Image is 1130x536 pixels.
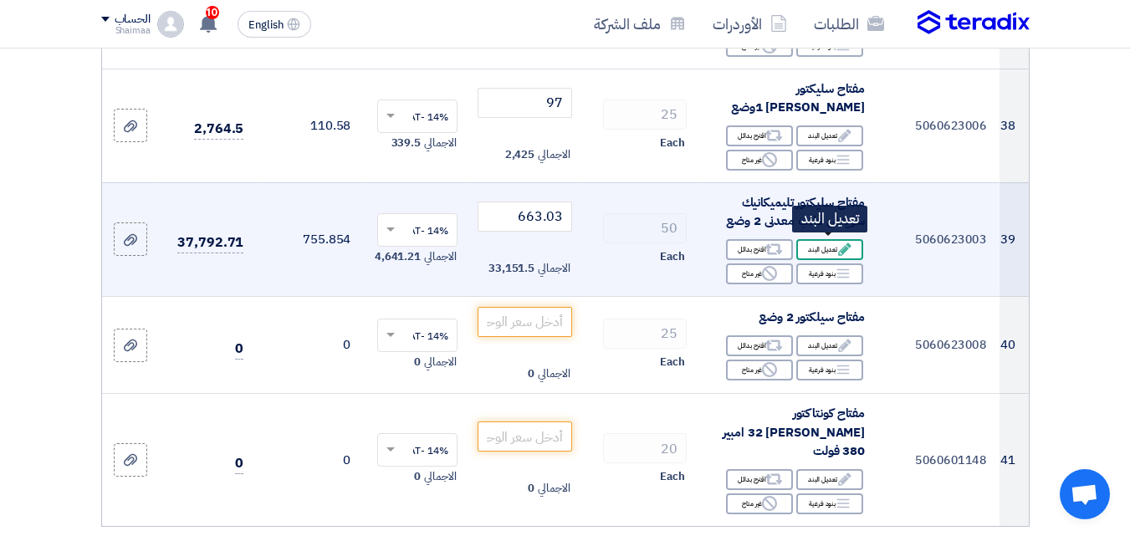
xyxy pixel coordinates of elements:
[235,339,243,360] span: 0
[726,360,793,380] div: غير متاح
[796,150,863,171] div: بنود فرعية
[206,6,219,19] span: 10
[1060,469,1110,519] div: Open chat
[796,335,863,356] div: تعديل البند
[726,150,793,171] div: غير متاح
[257,69,364,182] td: 110.58
[257,182,364,296] td: 755.854
[726,335,793,356] div: اقترح بدائل
[603,433,687,463] input: RFQ_STEP1.ITEMS.2.AMOUNT_TITLE
[723,404,865,460] span: مفتاح كونتاكتور [PERSON_NAME] 32 امبير 380 فولت
[660,248,685,265] span: Each
[796,469,863,490] div: تعديل البند
[878,394,1000,526] td: 5060601148
[257,296,364,394] td: 0
[759,308,865,326] span: مفتاح سيلكتور 2 وضع
[478,307,571,337] input: أدخل سعر الوحدة
[792,206,867,232] div: تعديل البند
[660,354,685,370] span: Each
[796,239,863,260] div: تعديل البند
[414,354,421,370] span: 0
[731,79,865,117] span: مفتاح سليكتور [PERSON_NAME] 1وضع
[796,493,863,514] div: بنود فرعية
[194,119,243,140] span: 2,764.5
[603,319,687,349] input: RFQ_STEP1.ITEMS.2.AMOUNT_TITLE
[375,248,421,265] span: 4,641.21
[726,125,793,146] div: اقترح بدائل
[377,100,458,133] ng-select: VAT
[538,480,570,497] span: الاجمالي
[115,13,151,27] div: الحساب
[424,354,456,370] span: الاجمالي
[248,19,284,31] span: English
[796,360,863,380] div: بنود فرعية
[377,433,458,467] ng-select: VAT
[238,11,311,38] button: English
[1000,69,1028,182] td: 38
[505,146,535,163] span: 2,425
[538,365,570,382] span: الاجمالي
[424,248,456,265] span: الاجمالي
[414,468,421,485] span: 0
[918,10,1030,35] img: Teradix logo
[157,11,184,38] img: profile_test.png
[603,213,687,243] input: RFQ_STEP1.ITEMS.2.AMOUNT_TITLE
[878,296,1000,394] td: 5060623008
[726,263,793,284] div: غير متاح
[603,100,687,130] input: RFQ_STEP1.ITEMS.2.AMOUNT_TITLE
[660,135,685,151] span: Each
[699,4,800,43] a: الأوردرات
[726,239,793,260] div: اقترح بدائل
[800,4,897,43] a: الطلبات
[796,125,863,146] div: تعديل البند
[878,182,1000,296] td: 5060623003
[478,88,571,118] input: أدخل سعر الوحدة
[528,480,534,497] span: 0
[538,146,570,163] span: الاجمالي
[235,453,243,474] span: 0
[101,26,151,35] div: Shaimaa
[660,468,685,485] span: Each
[878,69,1000,182] td: 5060623006
[257,394,364,526] td: 0
[377,319,458,352] ng-select: VAT
[726,493,793,514] div: غير متاح
[796,263,863,284] div: بنود فرعية
[538,260,570,277] span: الاجمالي
[1000,394,1028,526] td: 41
[478,202,571,232] input: أدخل سعر الوحدة
[528,365,534,382] span: 0
[424,468,456,485] span: الاجمالي
[726,469,793,490] div: اقترح بدائل
[488,260,534,277] span: 33,151.5
[1000,182,1028,296] td: 39
[478,421,571,452] input: أدخل سعر الوحدة
[424,135,456,151] span: الاجمالي
[1000,296,1028,394] td: 40
[177,232,243,253] span: 37,792.71
[391,135,422,151] span: 339.5
[377,213,458,247] ng-select: VAT
[580,4,699,43] a: ملف الشركة
[726,193,865,231] span: مفتاح سليكتور تليميكانيك سويتش قلاب معدنى 2 وضع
